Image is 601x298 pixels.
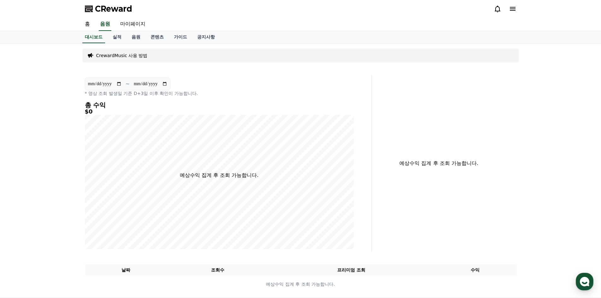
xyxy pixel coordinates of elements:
[96,52,148,59] a: CrewardMusic 사용 방법
[95,4,132,14] span: CReward
[85,108,354,115] h5: $0
[85,4,132,14] a: CReward
[377,160,501,167] p: 예상수익 집계 후 조회 가능합니다.
[192,31,220,43] a: 공지사항
[99,18,111,31] a: 음원
[169,31,192,43] a: 가이드
[80,18,95,31] a: 홈
[268,264,434,276] th: 프리미엄 조회
[85,90,354,96] p: * 영상 조회 발생일 기준 D+3일 이후 확인이 가능합니다.
[145,31,169,43] a: 콘텐츠
[167,264,268,276] th: 조회수
[180,172,258,179] p: 예상수익 집계 후 조회 가능합니다.
[126,80,130,88] p: ~
[85,281,516,288] p: 예상수익 집계 후 조회 가능합니다.
[434,264,516,276] th: 수익
[127,31,145,43] a: 음원
[115,18,150,31] a: 마이페이지
[82,31,105,43] a: 대시보드
[85,264,167,276] th: 날짜
[85,102,354,108] h4: 총 수익
[108,31,127,43] a: 실적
